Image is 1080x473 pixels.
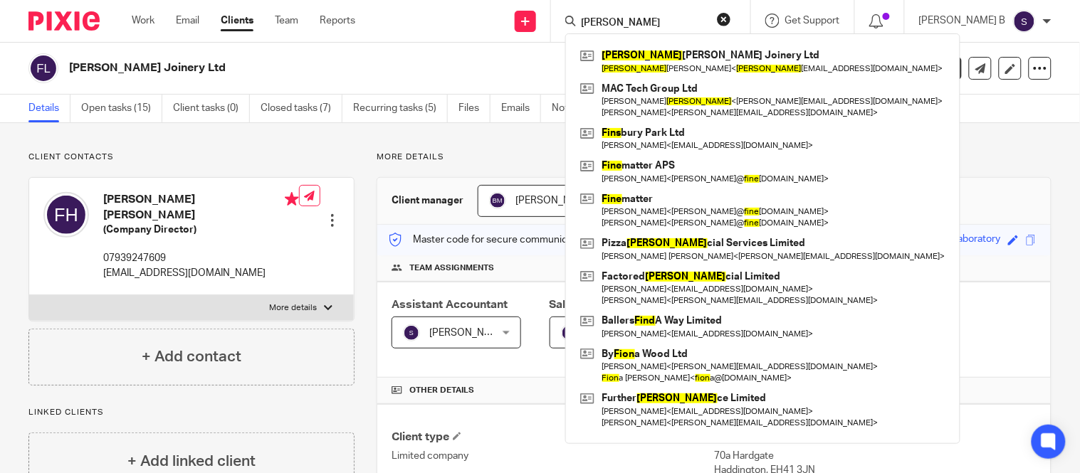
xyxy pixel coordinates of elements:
[275,14,298,28] a: Team
[176,14,199,28] a: Email
[353,95,448,122] a: Recurring tasks (5)
[132,14,154,28] a: Work
[489,192,506,209] img: svg%3E
[173,95,250,122] a: Client tasks (0)
[377,152,1052,163] p: More details
[28,407,355,418] p: Linked clients
[1013,10,1036,33] img: svg%3E
[409,262,494,274] span: Team assignments
[28,11,100,31] img: Pixie
[221,14,253,28] a: Clients
[919,14,1006,28] p: [PERSON_NAME] B
[550,299,620,310] span: Sales Person
[429,328,516,338] span: [PERSON_NAME] B
[388,233,634,247] p: Master code for secure communications and files
[103,223,299,237] h5: (Company Director)
[785,16,840,26] span: Get Support
[392,193,463,208] h3: Client manager
[458,95,491,122] a: Files
[392,299,508,310] span: Assistant Accountant
[142,346,241,368] h4: + Add contact
[403,324,420,341] img: svg%3E
[320,14,355,28] a: Reports
[103,251,299,265] p: 07939247609
[269,302,317,314] p: More details
[828,232,1001,248] div: stupendous-tangello-glossy-laboratory
[392,430,714,445] h4: Client type
[261,95,342,122] a: Closed tasks (7)
[717,12,731,26] button: Clear
[580,17,708,30] input: Search
[69,60,700,75] h2: [PERSON_NAME] Joinery Ltd
[714,449,1037,463] p: 70a Hardgate
[561,324,578,341] img: svg%3E
[515,196,594,206] span: [PERSON_NAME]
[392,449,714,463] p: Limited company
[28,53,58,83] img: svg%3E
[28,152,355,163] p: Client contacts
[285,192,299,206] i: Primary
[28,95,70,122] a: Details
[501,95,541,122] a: Emails
[409,385,474,396] span: Other details
[552,95,604,122] a: Notes (2)
[81,95,162,122] a: Open tasks (15)
[127,450,256,472] h4: + Add linked client
[103,266,299,280] p: [EMAIL_ADDRESS][DOMAIN_NAME]
[43,192,89,238] img: svg%3E
[103,192,299,223] h4: [PERSON_NAME] [PERSON_NAME]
